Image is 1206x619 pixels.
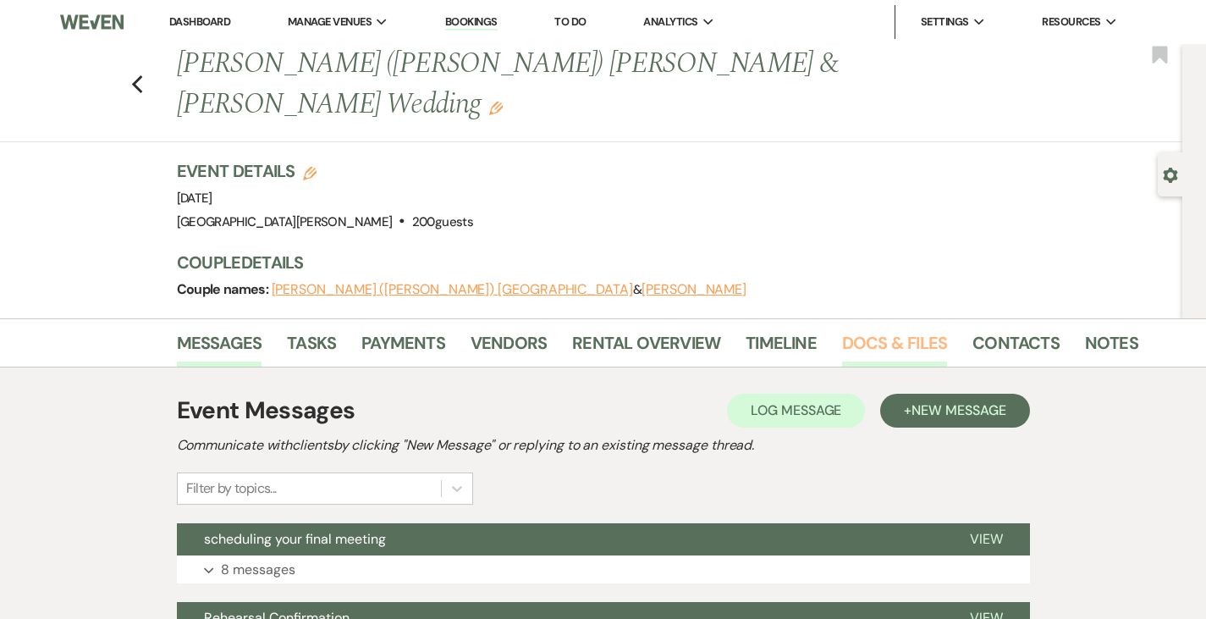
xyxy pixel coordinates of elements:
[751,401,841,419] span: Log Message
[554,14,586,29] a: To Do
[169,14,230,29] a: Dashboard
[177,555,1030,584] button: 8 messages
[272,283,633,296] button: [PERSON_NAME] ([PERSON_NAME]) [GEOGRAPHIC_DATA]
[412,213,473,230] span: 200 guests
[911,401,1005,419] span: New Message
[204,530,386,548] span: scheduling your final meeting
[572,329,720,367] a: Rental Overview
[445,14,498,30] a: Bookings
[177,329,262,367] a: Messages
[1042,14,1100,30] span: Resources
[1163,166,1178,182] button: Open lead details
[727,394,865,428] button: Log Message
[471,329,547,367] a: Vendors
[943,523,1030,555] button: View
[880,394,1029,428] button: +New Message
[221,559,295,581] p: 8 messages
[177,159,473,183] h3: Event Details
[177,190,212,207] span: [DATE]
[177,213,393,230] span: [GEOGRAPHIC_DATA][PERSON_NAME]
[177,280,272,298] span: Couple names:
[177,251,1125,274] h3: Couple Details
[177,393,355,428] h1: Event Messages
[361,329,445,367] a: Payments
[842,329,947,367] a: Docs & Files
[643,14,697,30] span: Analytics
[489,100,503,115] button: Edit
[972,329,1060,367] a: Contacts
[642,283,746,296] button: [PERSON_NAME]
[60,4,124,40] img: Weven Logo
[746,329,817,367] a: Timeline
[287,329,336,367] a: Tasks
[177,523,943,555] button: scheduling your final meeting
[272,281,747,298] span: &
[288,14,372,30] span: Manage Venues
[186,478,277,499] div: Filter by topics...
[177,44,935,124] h1: [PERSON_NAME] ([PERSON_NAME]) [PERSON_NAME] & [PERSON_NAME] Wedding
[921,14,969,30] span: Settings
[1085,329,1138,367] a: Notes
[970,530,1003,548] span: View
[177,435,1030,456] h2: Communicate with clients by clicking "New Message" or replying to an existing message thread.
